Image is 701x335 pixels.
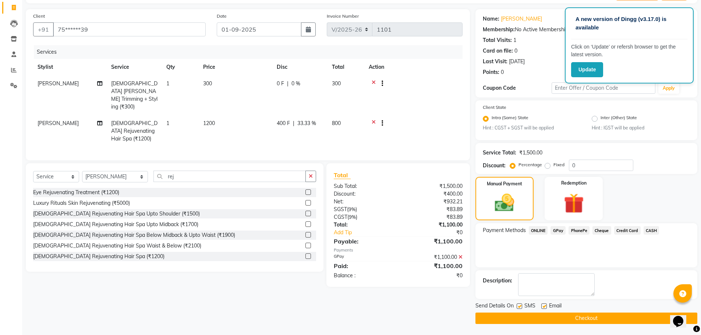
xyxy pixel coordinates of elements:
span: | [293,120,294,127]
span: 400 F [277,120,290,127]
button: Update [571,62,603,77]
div: [DEMOGRAPHIC_DATA] Rejuvenating Hair Spa Waist & Below (₹2100) [33,242,201,250]
div: Sub Total: [328,182,398,190]
span: 300 [203,80,212,87]
th: Total [328,59,364,75]
div: Card on file: [483,47,513,55]
span: 9% [348,206,355,212]
input: Search by Name/Mobile/Email/Code [53,22,206,36]
span: Credit Card [614,226,641,235]
div: ₹83.89 [398,206,468,213]
a: Add Tip [328,229,410,236]
div: [DATE] [509,58,525,65]
p: Click on ‘Update’ or refersh browser to get the latest version. [571,43,687,58]
iframe: chat widget [670,306,694,328]
span: Cheque [592,226,611,235]
div: 0 [501,68,504,76]
div: Services [34,45,468,59]
div: Membership: [483,26,515,33]
div: Discount: [328,190,398,198]
div: Net: [328,198,398,206]
th: Service [107,59,162,75]
span: 300 [332,80,341,87]
label: Inter (Other) State [601,114,637,123]
label: Client State [483,104,506,111]
span: | [287,80,288,88]
small: Hint : IGST will be applied [592,125,690,131]
span: CGST [334,214,347,220]
span: [PERSON_NAME] [38,80,79,87]
span: 0 F [277,80,284,88]
div: ( ) [328,213,398,221]
div: Points: [483,68,499,76]
button: Checkout [475,313,697,324]
div: Discount: [483,162,506,170]
label: Percentage [518,161,542,168]
span: [PERSON_NAME] [38,120,79,126]
th: Action [364,59,463,75]
div: Balance : [328,272,398,279]
span: [DEMOGRAPHIC_DATA] [PERSON_NAME] Trimming + Styling (₹300) [111,80,157,110]
div: ( ) [328,206,398,213]
span: 1 [166,120,169,126]
img: _cash.svg [489,192,520,214]
span: SGST [334,206,347,213]
button: +91 [33,22,54,36]
div: ₹83.89 [398,213,468,221]
a: [PERSON_NAME] [501,15,542,23]
div: Payments [334,247,462,253]
div: Paid: [328,261,398,270]
span: 9% [349,214,356,220]
div: Total Visits: [483,36,512,44]
div: Last Visit: [483,58,507,65]
span: 800 [332,120,341,126]
span: [DEMOGRAPHIC_DATA] Rejuvenating Hair Spa (₹1200) [111,120,157,142]
span: Payment Methods [483,227,526,234]
img: _gift.svg [557,191,590,216]
div: No Active Membership [483,26,690,33]
input: Search or Scan [153,171,306,182]
label: Date [217,13,227,19]
span: Email [549,302,562,311]
div: ₹1,100.00 [398,253,468,261]
div: [DEMOGRAPHIC_DATA] Rejuvenating Hair Spa Upto Shoulder (₹1500) [33,210,200,218]
label: Fixed [553,161,564,168]
div: [DEMOGRAPHIC_DATA] Rejuvenating Hair Spa Below Midback & Upto Waist (₹1900) [33,231,235,239]
label: Intra (Same) State [492,114,528,123]
label: Client [33,13,45,19]
span: CASH [644,226,659,235]
label: Redemption [561,180,587,186]
div: ₹1,100.00 [398,261,468,270]
p: A new version of Dingg (v3.17.0) is available [576,15,683,32]
span: 1 [166,80,169,87]
div: ₹1,500.00 [519,149,542,157]
div: Payable: [328,237,398,246]
span: GPay [550,226,566,235]
label: Manual Payment [487,181,522,187]
span: Total [334,171,351,179]
span: Send Details On [475,302,514,311]
span: SMS [524,302,535,311]
div: 1 [513,36,516,44]
div: Service Total: [483,149,516,157]
th: Stylist [33,59,107,75]
span: ONLINE [529,226,548,235]
span: PhonePe [569,226,590,235]
div: ₹932.21 [398,198,468,206]
div: Coupon Code [483,84,552,92]
div: Luxury Rituals Skin Rejuvenating (₹5000) [33,199,130,207]
span: 1200 [203,120,215,126]
div: [DEMOGRAPHIC_DATA] Rejuvenating Hair Spa (₹1200) [33,253,164,260]
div: Name: [483,15,499,23]
div: GPay [328,253,398,261]
label: Invoice Number [327,13,359,19]
div: Description: [483,277,512,285]
span: 0 % [291,80,300,88]
span: 33.33 % [297,120,316,127]
div: Total: [328,221,398,229]
th: Disc [272,59,328,75]
th: Qty [162,59,199,75]
button: Apply [658,83,679,94]
div: ₹1,100.00 [398,237,468,246]
div: Eye Rejuvenating Treatment (₹1200) [33,189,119,196]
